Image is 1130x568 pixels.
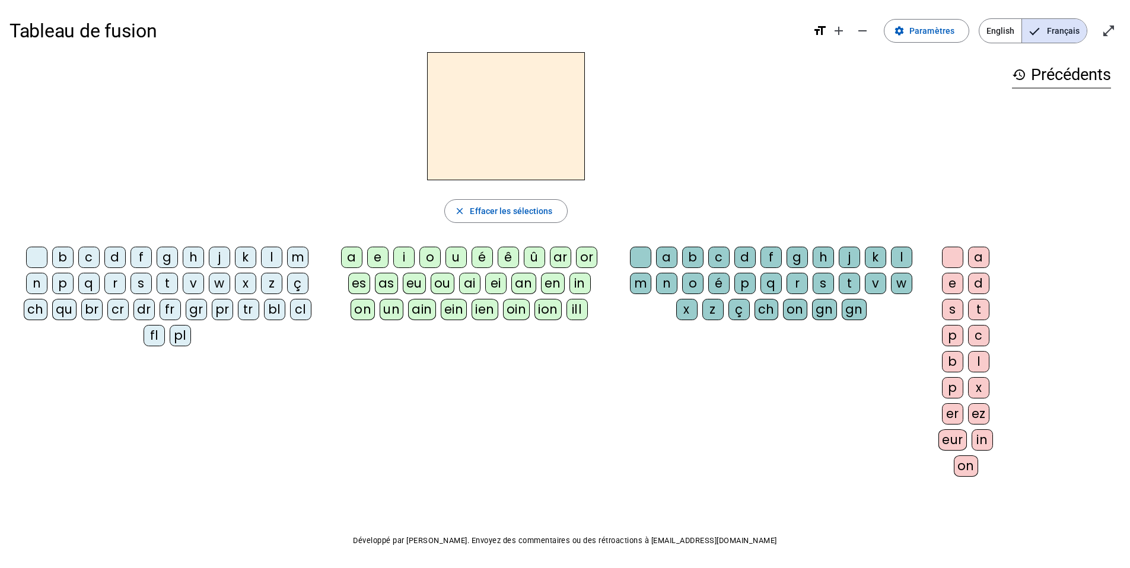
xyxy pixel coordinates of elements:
div: gn [812,299,837,320]
div: ar [550,247,571,268]
div: ion [534,299,562,320]
div: z [702,299,724,320]
div: x [676,299,698,320]
div: t [839,273,860,294]
div: br [81,299,103,320]
div: t [968,299,989,320]
span: Effacer les sélections [470,204,552,218]
div: gn [842,299,867,320]
div: h [183,247,204,268]
div: é [472,247,493,268]
div: eur [938,429,967,451]
div: en [541,273,565,294]
mat-icon: close [454,206,465,216]
button: Diminuer la taille de la police [851,19,874,43]
div: in [569,273,591,294]
div: un [380,299,403,320]
div: fr [160,299,181,320]
mat-icon: history [1012,68,1026,82]
div: ch [24,299,47,320]
div: j [209,247,230,268]
div: j [839,247,860,268]
div: f [130,247,152,268]
div: p [942,325,963,346]
div: a [656,247,677,268]
mat-icon: open_in_full [1102,24,1116,38]
div: h [813,247,834,268]
div: v [183,273,204,294]
div: ai [459,273,480,294]
div: b [682,247,704,268]
div: m [630,273,651,294]
div: b [942,351,963,372]
div: e [942,273,963,294]
div: x [235,273,256,294]
button: Paramètres [884,19,969,43]
div: n [656,273,677,294]
div: gr [186,299,207,320]
mat-icon: add [832,24,846,38]
div: r [787,273,808,294]
div: fl [144,325,165,346]
div: ien [472,299,498,320]
div: n [26,273,47,294]
div: r [104,273,126,294]
div: c [708,247,730,268]
h1: Tableau de fusion [9,12,803,50]
div: x [968,377,989,398]
div: z [261,273,282,294]
div: p [734,273,756,294]
div: an [511,273,536,294]
div: d [968,273,989,294]
div: ain [408,299,436,320]
div: oin [503,299,530,320]
div: ez [968,403,989,425]
div: p [52,273,74,294]
div: in [972,429,993,451]
div: s [130,273,152,294]
div: ç [287,273,308,294]
div: ch [755,299,778,320]
div: qu [52,299,77,320]
div: g [157,247,178,268]
div: b [52,247,74,268]
div: a [968,247,989,268]
div: dr [133,299,155,320]
div: as [375,273,398,294]
div: eu [403,273,426,294]
div: cl [290,299,311,320]
div: w [891,273,912,294]
mat-icon: settings [894,25,905,36]
div: on [351,299,375,320]
div: u [445,247,467,268]
mat-button-toggle-group: Language selection [979,18,1087,43]
div: c [78,247,100,268]
button: Entrer en plein écran [1097,19,1121,43]
div: or [576,247,597,268]
div: g [787,247,808,268]
span: English [979,19,1021,43]
mat-icon: remove [855,24,870,38]
div: ç [728,299,750,320]
span: Français [1022,19,1087,43]
div: ou [431,273,454,294]
div: cr [107,299,129,320]
div: ê [498,247,519,268]
div: es [348,273,370,294]
div: er [942,403,963,425]
div: ein [441,299,467,320]
div: l [261,247,282,268]
div: on [783,299,807,320]
div: û [524,247,545,268]
div: q [760,273,782,294]
div: é [708,273,730,294]
div: w [209,273,230,294]
div: d [734,247,756,268]
div: c [968,325,989,346]
div: q [78,273,100,294]
div: pl [170,325,191,346]
div: s [942,299,963,320]
mat-icon: format_size [813,24,827,38]
div: a [341,247,362,268]
div: f [760,247,782,268]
